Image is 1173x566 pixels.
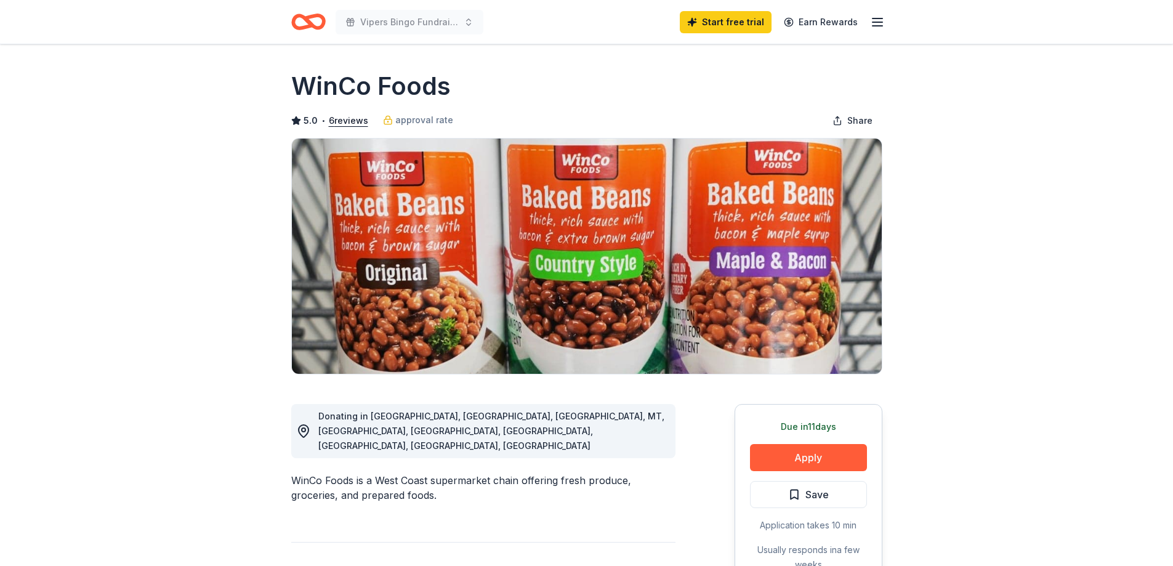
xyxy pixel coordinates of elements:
[750,444,867,471] button: Apply
[776,11,865,33] a: Earn Rewards
[360,15,459,30] span: Vipers Bingo Fundraiser Raffle Dinner
[823,108,882,133] button: Share
[805,487,829,503] span: Save
[291,69,451,103] h1: WinCo Foods
[395,113,453,127] span: approval rate
[383,113,453,127] a: approval rate
[680,11,772,33] a: Start free trial
[750,419,867,434] div: Due in 11 days
[329,113,368,128] button: 6reviews
[750,518,867,533] div: Application takes 10 min
[318,411,664,451] span: Donating in [GEOGRAPHIC_DATA], [GEOGRAPHIC_DATA], [GEOGRAPHIC_DATA], MT, [GEOGRAPHIC_DATA], [GEOG...
[847,113,873,128] span: Share
[321,116,325,126] span: •
[291,473,675,503] div: WinCo Foods is a West Coast supermarket chain offering fresh produce, groceries, and prepared foods.
[336,10,483,34] button: Vipers Bingo Fundraiser Raffle Dinner
[292,139,882,374] img: Image for WinCo Foods
[291,7,326,36] a: Home
[750,481,867,508] button: Save
[304,113,318,128] span: 5.0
